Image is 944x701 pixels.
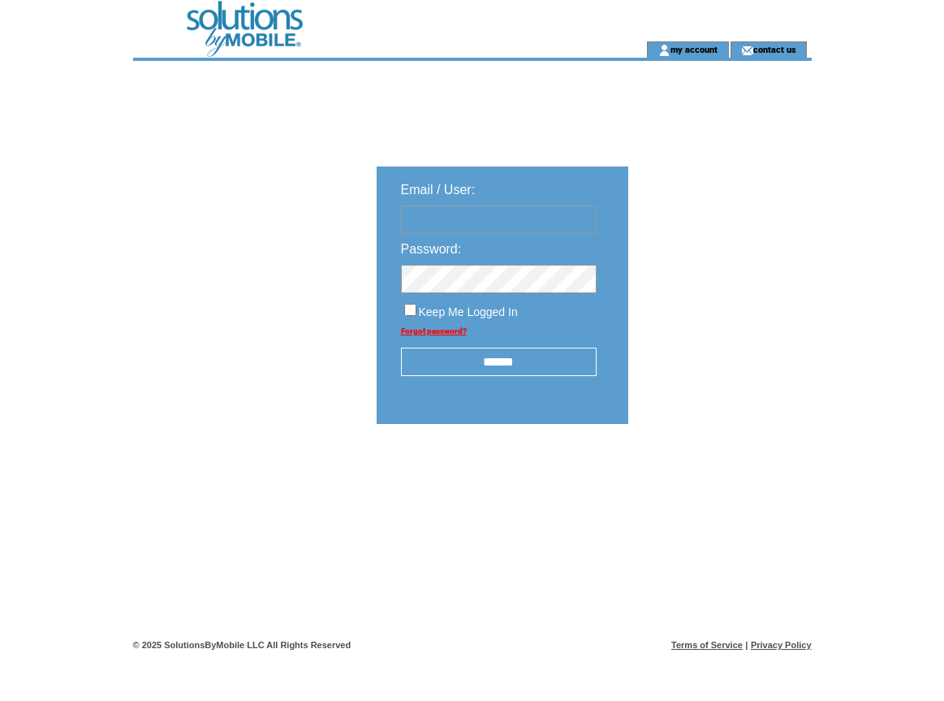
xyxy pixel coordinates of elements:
[658,44,670,57] img: account_icon.gif
[133,640,351,650] span: © 2025 SolutionsByMobile LLC All Rights Reserved
[401,242,462,256] span: Password:
[419,305,518,318] span: Keep Me Logged In
[670,44,718,54] a: my account
[675,465,756,485] img: transparent.png
[671,640,743,650] a: Terms of Service
[751,640,812,650] a: Privacy Policy
[745,640,748,650] span: |
[741,44,753,57] img: contact_us_icon.gif
[401,327,467,335] a: Forgot password?
[401,183,476,197] span: Email / User:
[753,44,796,54] a: contact us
